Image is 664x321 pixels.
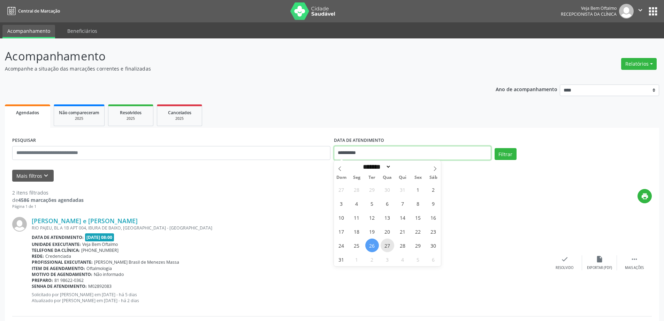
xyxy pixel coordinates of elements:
span: Julho 31, 2025 [396,183,410,196]
div: Veja Bem Oftalmo [561,5,617,11]
label: DATA DE ATENDIMENTO [334,135,384,146]
span: Setembro 1, 2025 [350,253,364,266]
span: Resolvidos [120,110,142,116]
img: img [12,217,27,232]
div: Resolvido [556,265,573,270]
span: Agosto 5, 2025 [365,197,379,210]
b: Senha de atendimento: [32,283,87,289]
i: check [561,255,568,263]
img: img [619,4,634,19]
i:  [636,6,644,14]
span: Ter [364,175,380,180]
span: Agosto 21, 2025 [396,225,410,238]
span: Seg [349,175,364,180]
span: Agosto 11, 2025 [350,211,364,224]
span: Central de Marcação [18,8,60,14]
span: Agosto 24, 2025 [335,239,348,252]
select: Month [361,163,391,170]
span: Agosto 12, 2025 [365,211,379,224]
span: Setembro 3, 2025 [381,253,394,266]
span: Agosto 22, 2025 [411,225,425,238]
i: insert_drive_file [596,255,603,263]
span: Setembro 6, 2025 [427,253,440,266]
div: Mais ações [625,265,644,270]
span: Agosto 26, 2025 [365,239,379,252]
span: [PHONE_NUMBER] [81,247,119,253]
p: Acompanhamento [5,48,463,65]
button: apps [647,5,659,17]
i: keyboard_arrow_down [42,172,50,180]
button: Filtrar [495,148,517,160]
span: M02892083 [88,283,112,289]
span: Julho 30, 2025 [381,183,394,196]
span: Qui [395,175,410,180]
b: Rede: [32,253,44,259]
span: Agosto 10, 2025 [335,211,348,224]
button:  [634,4,647,19]
b: Motivo de agendamento: [32,271,92,277]
span: Agosto 25, 2025 [350,239,364,252]
span: 81 98622-0362 [54,277,84,283]
span: Agosto 3, 2025 [335,197,348,210]
span: Agosto 13, 2025 [381,211,394,224]
span: Agosto 30, 2025 [427,239,440,252]
span: Agosto 20, 2025 [381,225,394,238]
b: Preparo: [32,277,53,283]
span: Agosto 8, 2025 [411,197,425,210]
span: Agosto 16, 2025 [427,211,440,224]
b: Telefone da clínica: [32,247,80,253]
span: [DATE] 08:00 [85,233,114,241]
span: Agosto 28, 2025 [396,239,410,252]
span: Agosto 29, 2025 [411,239,425,252]
span: Agosto 15, 2025 [411,211,425,224]
a: Central de Marcação [5,5,60,17]
p: Solicitado por [PERSON_NAME] em [DATE] - há 5 dias Atualizado por [PERSON_NAME] em [DATE] - há 2 ... [32,292,547,304]
p: Acompanhe a situação das marcações correntes e finalizadas [5,65,463,72]
span: Setembro 5, 2025 [411,253,425,266]
b: Profissional executante: [32,259,93,265]
span: Agosto 23, 2025 [427,225,440,238]
div: 2025 [162,116,197,121]
b: Data de atendimento: [32,234,84,240]
span: Agosto 4, 2025 [350,197,364,210]
span: Não compareceram [59,110,99,116]
span: Agosto 2, 2025 [427,183,440,196]
div: Exportar (PDF) [587,265,612,270]
i:  [631,255,638,263]
span: Não informado [94,271,124,277]
div: de [12,196,84,204]
p: Ano de acompanhamento [496,85,557,93]
strong: 4586 marcações agendadas [18,197,84,203]
div: RIO PAJEU, BL A 1B APT 004, IBURA DE BAIXO, [GEOGRAPHIC_DATA] - [GEOGRAPHIC_DATA] [32,225,547,231]
span: Sex [410,175,426,180]
i: print [641,192,649,200]
div: 2025 [59,116,99,121]
span: Agosto 1, 2025 [411,183,425,196]
a: Acompanhamento [2,25,55,38]
span: Agosto 18, 2025 [350,225,364,238]
a: Beneficiários [62,25,102,37]
span: Agosto 14, 2025 [396,211,410,224]
label: PESQUISAR [12,135,36,146]
span: Agosto 31, 2025 [335,253,348,266]
b: Item de agendamento: [32,265,85,271]
span: Julho 27, 2025 [335,183,348,196]
a: [PERSON_NAME] e [PERSON_NAME] [32,217,138,225]
span: Setembro 4, 2025 [396,253,410,266]
span: Agosto 7, 2025 [396,197,410,210]
span: Oftalmologia [86,265,112,271]
span: Julho 29, 2025 [365,183,379,196]
span: Julho 28, 2025 [350,183,364,196]
span: Setembro 2, 2025 [365,253,379,266]
span: Credenciada [45,253,71,259]
div: Página 1 de 1 [12,204,84,210]
span: Cancelados [168,110,191,116]
button: Mais filtroskeyboard_arrow_down [12,170,54,182]
span: Agosto 17, 2025 [335,225,348,238]
span: Recepcionista da clínica [561,11,617,17]
span: Agosto 9, 2025 [427,197,440,210]
span: Agosto 6, 2025 [381,197,394,210]
div: 2 itens filtrados [12,189,84,196]
span: [PERSON_NAME] Brasil de Menezes Massa [94,259,179,265]
span: Veja Bem Oftalmo [82,241,118,247]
